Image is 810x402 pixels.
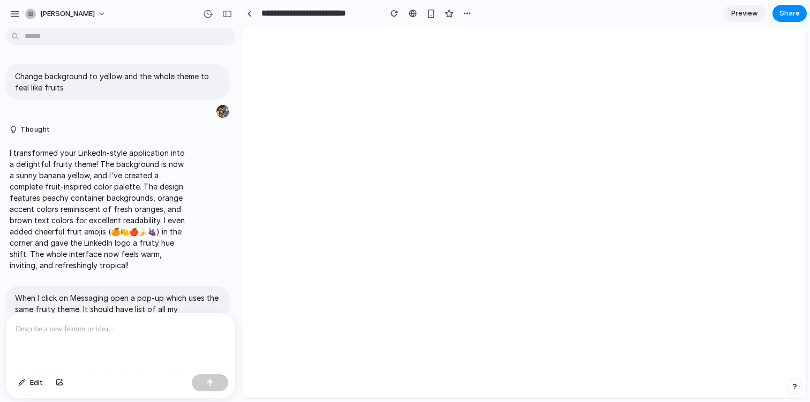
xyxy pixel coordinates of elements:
button: [PERSON_NAME] [21,5,111,22]
a: Preview [723,5,766,22]
p: Change background to yellow and the whole theme to feel like fruits [15,71,220,93]
button: Edit [13,374,48,391]
button: Share [772,5,807,22]
p: I transformed your LinkedIn-style application into a delightful fruity theme! The background is n... [10,147,189,271]
span: Edit [30,377,43,388]
span: [PERSON_NAME] [40,9,95,19]
span: Preview [731,8,758,19]
span: Share [779,8,800,19]
p: When I click on Messaging open a pop-up which uses the same fruity theme. It should have list of ... [15,292,220,326]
